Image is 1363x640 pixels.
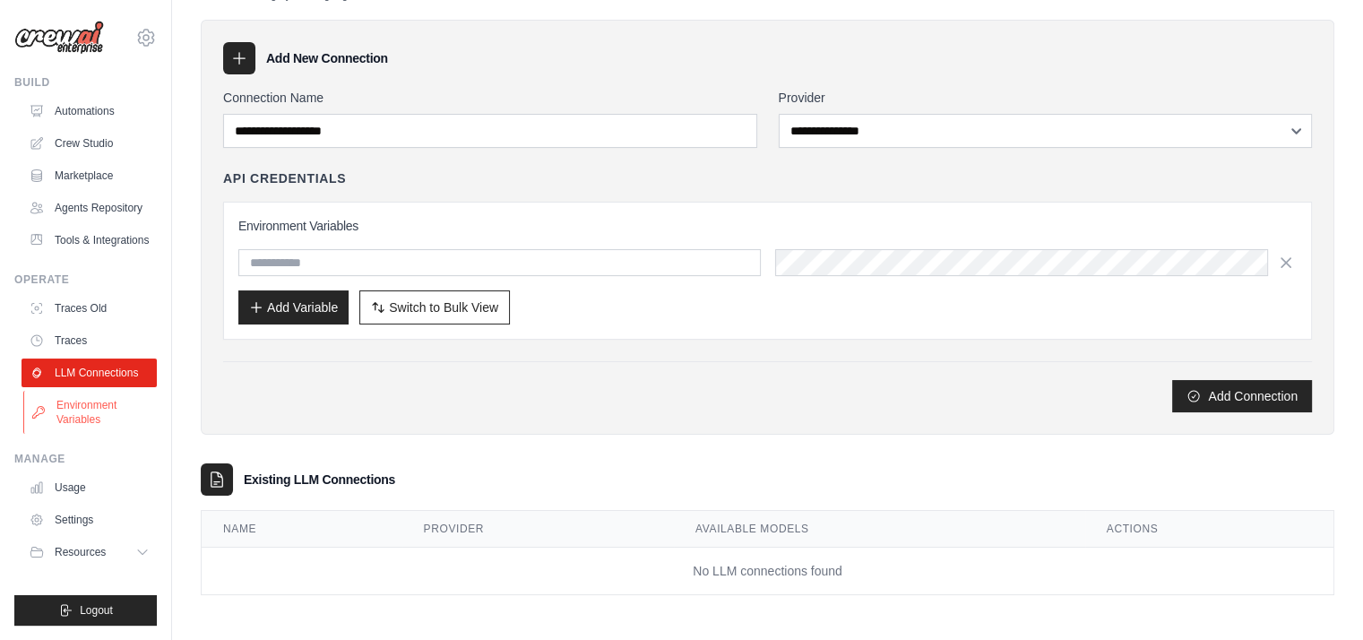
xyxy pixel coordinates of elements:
[22,359,157,387] a: LLM Connections
[202,511,402,548] th: Name
[22,326,157,355] a: Traces
[223,169,346,187] h4: API Credentials
[22,506,157,534] a: Settings
[22,97,157,125] a: Automations
[14,272,157,287] div: Operate
[22,129,157,158] a: Crew Studio
[55,545,106,559] span: Resources
[22,538,157,566] button: Resources
[14,595,157,626] button: Logout
[202,548,1333,595] td: No LLM connections found
[223,89,757,107] label: Connection Name
[1085,511,1333,548] th: Actions
[22,194,157,222] a: Agents Repository
[402,511,674,548] th: Provider
[14,452,157,466] div: Manage
[22,294,157,323] a: Traces Old
[22,226,157,255] a: Tools & Integrations
[266,49,388,67] h3: Add New Connection
[238,290,349,324] button: Add Variable
[14,75,157,90] div: Build
[22,473,157,502] a: Usage
[779,89,1313,107] label: Provider
[1172,380,1312,412] button: Add Connection
[80,603,113,618] span: Logout
[23,391,159,434] a: Environment Variables
[244,471,395,489] h3: Existing LLM Connections
[359,290,510,324] button: Switch to Bulk View
[389,298,498,316] span: Switch to Bulk View
[238,217,1297,235] h3: Environment Variables
[14,21,104,55] img: Logo
[22,161,157,190] a: Marketplace
[674,511,1085,548] th: Available Models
